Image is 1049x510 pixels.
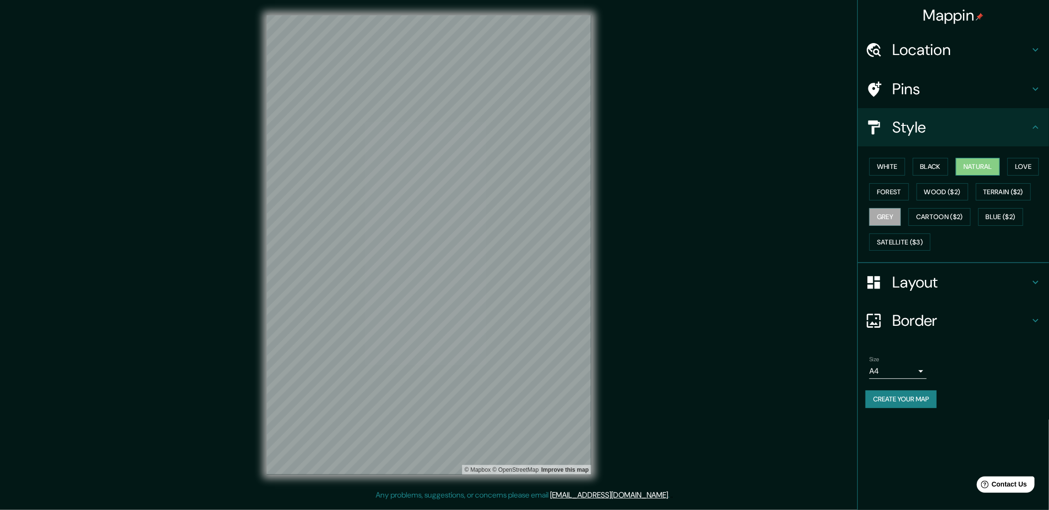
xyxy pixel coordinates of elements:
button: Cartoon ($2) [908,208,971,226]
h4: Location [892,40,1030,59]
h4: Style [892,118,1030,137]
button: Love [1007,158,1039,176]
div: Pins [858,70,1049,108]
a: Mapbox [465,466,491,473]
button: White [869,158,905,176]
a: Map feedback [541,466,589,473]
button: Black [913,158,949,176]
button: Natural [956,158,1000,176]
div: A4 [869,364,927,379]
h4: Pins [892,79,1030,99]
canvas: Map [267,15,591,475]
button: Blue ($2) [978,208,1023,226]
button: Wood ($2) [917,183,968,201]
div: Location [858,31,1049,69]
h4: Layout [892,273,1030,292]
iframe: Help widget launcher [964,473,1038,499]
a: [EMAIL_ADDRESS][DOMAIN_NAME] [551,490,669,500]
button: Grey [869,208,901,226]
button: Satellite ($3) [869,233,930,251]
a: OpenStreetMap [492,466,539,473]
p: Any problems, suggestions, or concerns please email . [376,489,670,501]
button: Forest [869,183,909,201]
label: Size [869,355,879,364]
div: Border [858,301,1049,340]
button: Create your map [865,390,937,408]
div: . [670,489,671,501]
div: Style [858,108,1049,146]
img: pin-icon.png [976,13,984,21]
h4: Mappin [923,6,984,25]
button: Terrain ($2) [976,183,1031,201]
h4: Border [892,311,1030,330]
div: . [671,489,673,501]
div: Layout [858,263,1049,301]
